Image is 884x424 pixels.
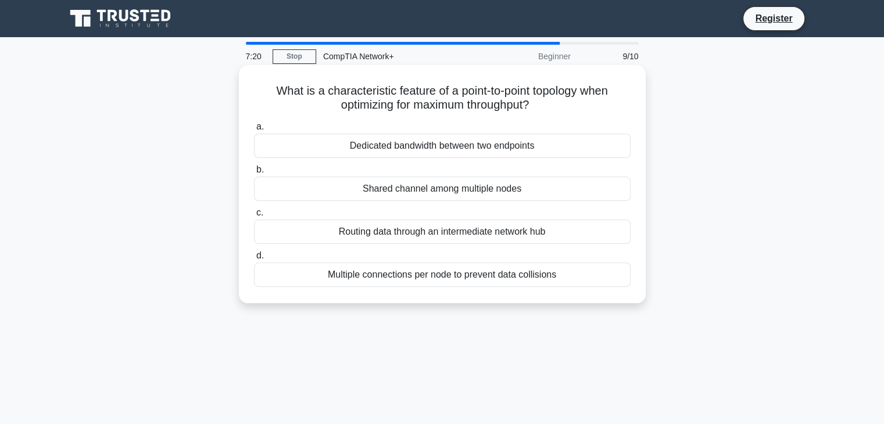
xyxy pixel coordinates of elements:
h5: What is a characteristic feature of a point-to-point topology when optimizing for maximum through... [253,84,632,113]
div: Routing data through an intermediate network hub [254,220,631,244]
div: 7:20 [239,45,273,68]
div: Beginner [476,45,578,68]
a: Register [748,11,799,26]
div: Shared channel among multiple nodes [254,177,631,201]
div: Dedicated bandwidth between two endpoints [254,134,631,158]
div: CompTIA Network+ [316,45,476,68]
span: b. [256,164,264,174]
a: Stop [273,49,316,64]
div: 9/10 [578,45,646,68]
span: a. [256,121,264,131]
span: c. [256,207,263,217]
div: Multiple connections per node to prevent data collisions [254,263,631,287]
span: d. [256,250,264,260]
